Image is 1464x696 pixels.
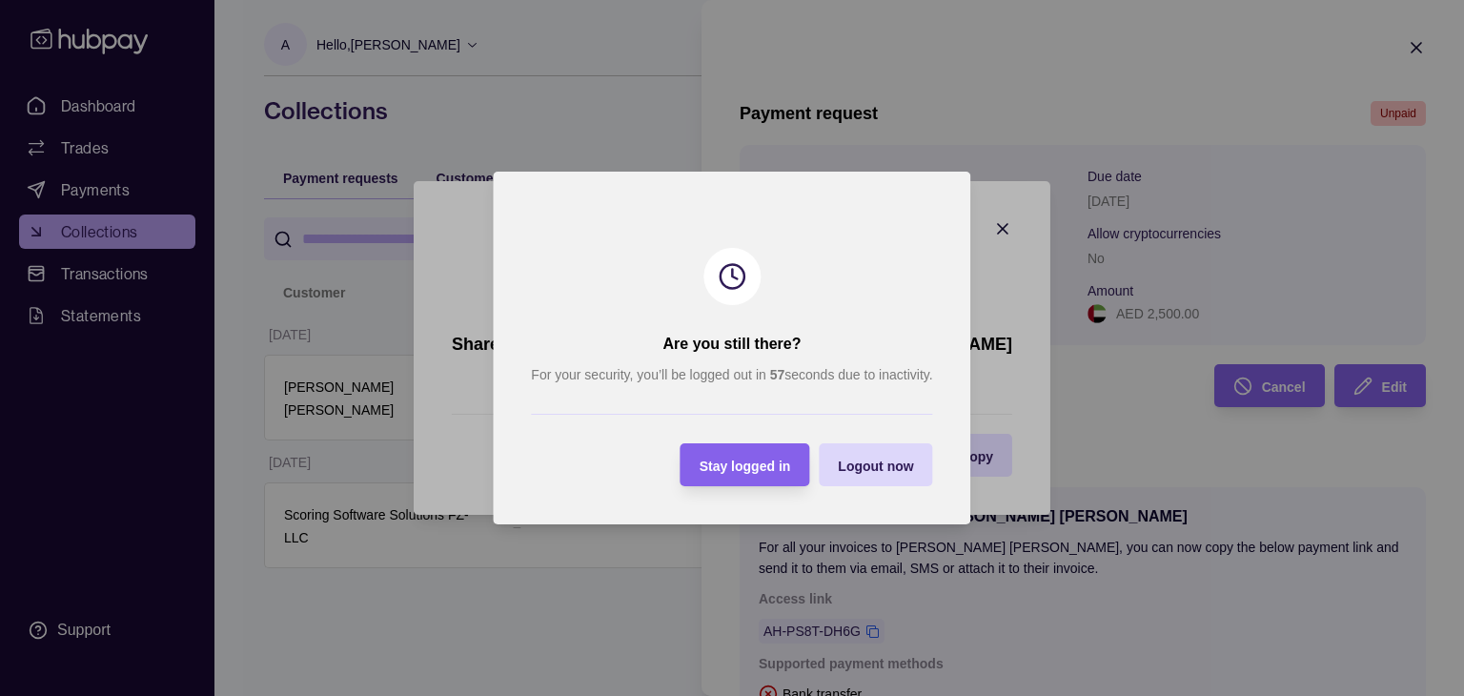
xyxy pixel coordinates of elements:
p: For your security, you’ll be logged out in seconds due to inactivity. [531,364,932,385]
span: Logout now [838,459,913,474]
strong: 57 [770,367,785,382]
h2: Are you still there? [663,334,802,355]
button: Logout now [819,443,932,486]
span: Stay logged in [700,459,791,474]
button: Stay logged in [681,443,810,486]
